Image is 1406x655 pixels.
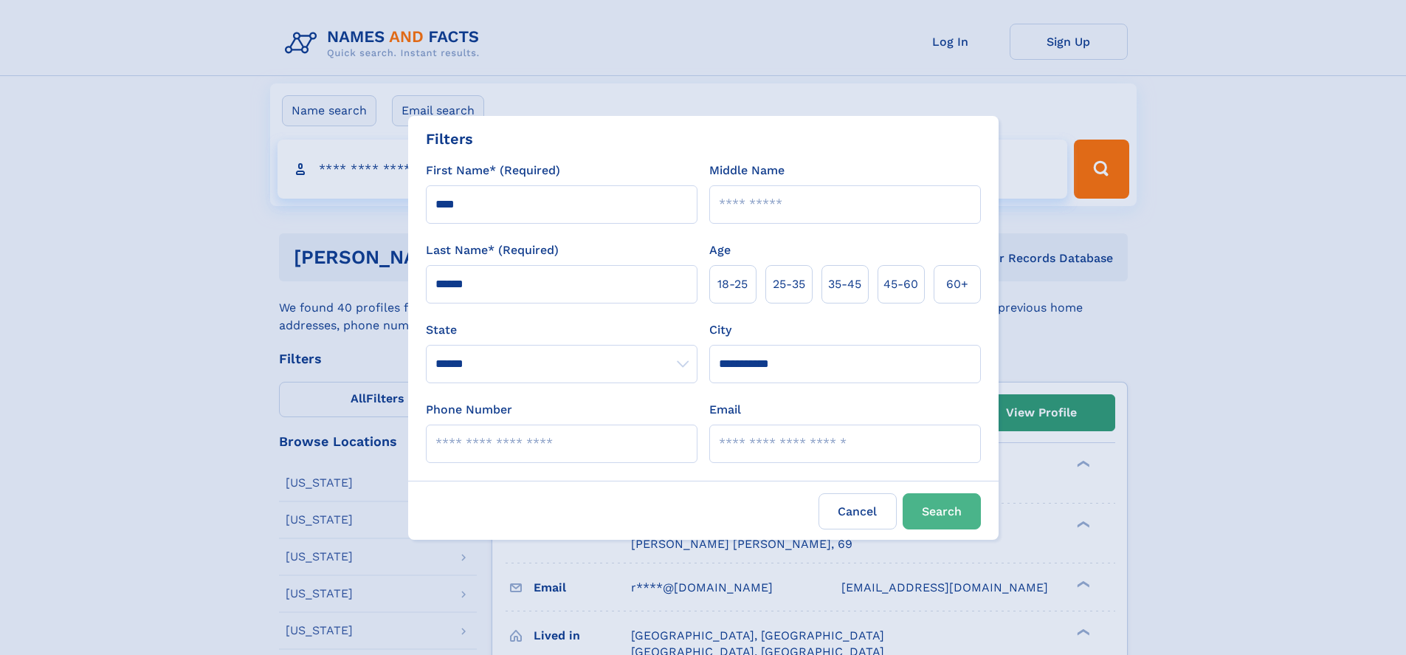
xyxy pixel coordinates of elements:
button: Search [903,493,981,529]
label: Last Name* (Required) [426,241,559,259]
label: City [709,321,731,339]
label: First Name* (Required) [426,162,560,179]
label: Email [709,401,741,419]
label: Middle Name [709,162,785,179]
span: 45‑60 [883,275,918,293]
span: 18‑25 [717,275,748,293]
span: 25‑35 [773,275,805,293]
div: Filters [426,128,473,150]
label: State [426,321,697,339]
span: 35‑45 [828,275,861,293]
label: Phone Number [426,401,512,419]
span: 60+ [946,275,968,293]
label: Age [709,241,731,259]
label: Cancel [819,493,897,529]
